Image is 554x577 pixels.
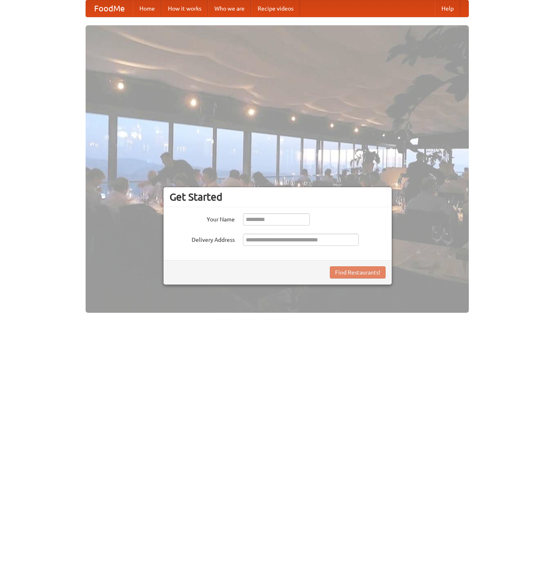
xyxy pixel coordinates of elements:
[86,0,133,17] a: FoodMe
[133,0,161,17] a: Home
[435,0,460,17] a: Help
[330,266,386,279] button: Find Restaurants!
[251,0,300,17] a: Recipe videos
[170,191,386,203] h3: Get Started
[208,0,251,17] a: Who we are
[170,213,235,223] label: Your Name
[170,234,235,244] label: Delivery Address
[161,0,208,17] a: How it works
